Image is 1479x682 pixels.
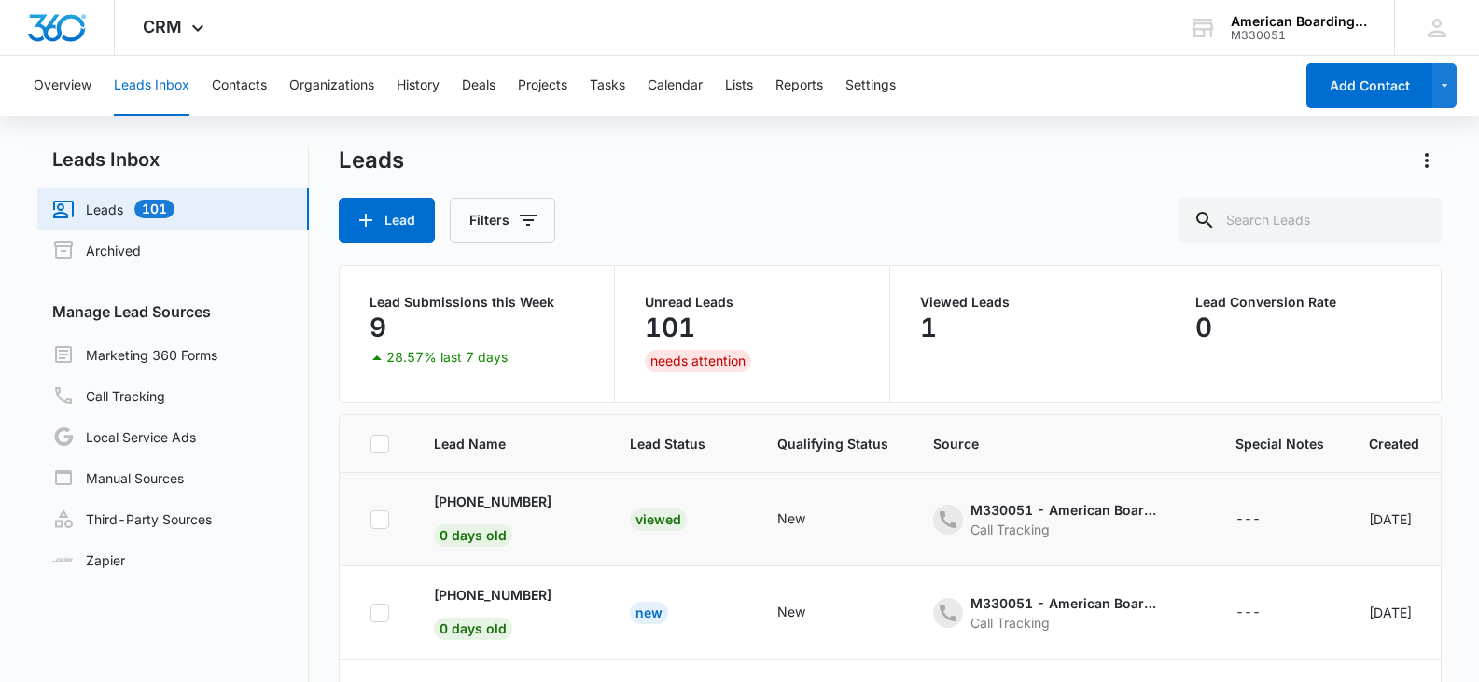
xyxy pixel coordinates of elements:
[630,602,668,624] div: New
[52,550,125,570] a: Zapier
[434,492,551,543] a: [PHONE_NUMBER]0 days old
[450,198,555,243] button: Filters
[1235,508,1261,531] div: ---
[1231,14,1367,29] div: account name
[289,56,374,116] button: Organizations
[777,602,805,621] div: New
[725,56,753,116] button: Lists
[630,511,687,527] a: Viewed
[434,618,512,640] span: 0 days old
[920,313,937,342] p: 1
[645,313,695,342] p: 101
[1235,434,1324,453] span: Special Notes
[37,146,309,174] h2: Leads Inbox
[434,585,585,640] div: - - Select to Edit Field
[1235,602,1294,624] div: - - Select to Edit Field
[645,296,859,309] p: Unread Leads
[52,343,217,366] a: Marketing 360 Forms
[1306,63,1432,108] button: Add Contact
[52,239,141,261] a: Archived
[462,56,495,116] button: Deals
[933,593,1191,633] div: - - Select to Edit Field
[970,593,1157,613] div: M330051 - American Boarding Kennel - Ads
[777,508,805,528] div: New
[434,585,551,605] p: [PHONE_NUMBER]
[1231,29,1367,42] div: account id
[970,500,1157,520] div: M330051 - American Boarding Kennel - Ads
[1235,602,1261,624] div: ---
[212,56,267,116] button: Contacts
[339,146,404,174] h1: Leads
[648,56,703,116] button: Calendar
[1195,296,1411,309] p: Lead Conversion Rate
[370,296,584,309] p: Lead Submissions this Week
[970,520,1157,539] div: Call Tracking
[645,350,751,372] div: needs attention
[386,351,508,364] p: 28.57% last 7 days
[434,585,551,636] a: [PHONE_NUMBER]0 days old
[777,602,839,624] div: - - Select to Edit Field
[933,500,1191,539] div: - - Select to Edit Field
[1369,603,1446,622] div: [DATE]
[920,296,1135,309] p: Viewed Leads
[1179,198,1442,243] input: Search Leads
[777,508,839,531] div: - - Select to Edit Field
[845,56,896,116] button: Settings
[339,198,435,243] button: Lead
[775,56,823,116] button: Reports
[630,434,705,453] span: Lead Status
[114,56,189,116] button: Leads Inbox
[37,300,309,323] h3: Manage Lead Sources
[52,466,184,489] a: Manual Sources
[434,434,558,453] span: Lead Name
[434,492,551,511] p: [PHONE_NUMBER]
[52,425,196,448] a: Local Service Ads
[370,313,386,342] p: 9
[1235,508,1294,531] div: - - Select to Edit Field
[1369,434,1419,453] span: Created
[434,524,512,547] span: 0 days old
[518,56,567,116] button: Projects
[52,508,212,530] a: Third-Party Sources
[52,198,174,220] a: Leads101
[777,434,888,453] span: Qualifying Status
[1369,509,1446,529] div: [DATE]
[630,508,687,531] div: Viewed
[34,56,91,116] button: Overview
[970,613,1157,633] div: Call Tracking
[590,56,625,116] button: Tasks
[397,56,440,116] button: History
[52,384,165,407] a: Call Tracking
[630,605,668,620] a: New
[434,492,585,547] div: - - Select to Edit Field
[1195,313,1212,342] p: 0
[143,17,182,36] span: CRM
[933,434,1164,453] span: Source
[1412,146,1442,175] button: Actions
